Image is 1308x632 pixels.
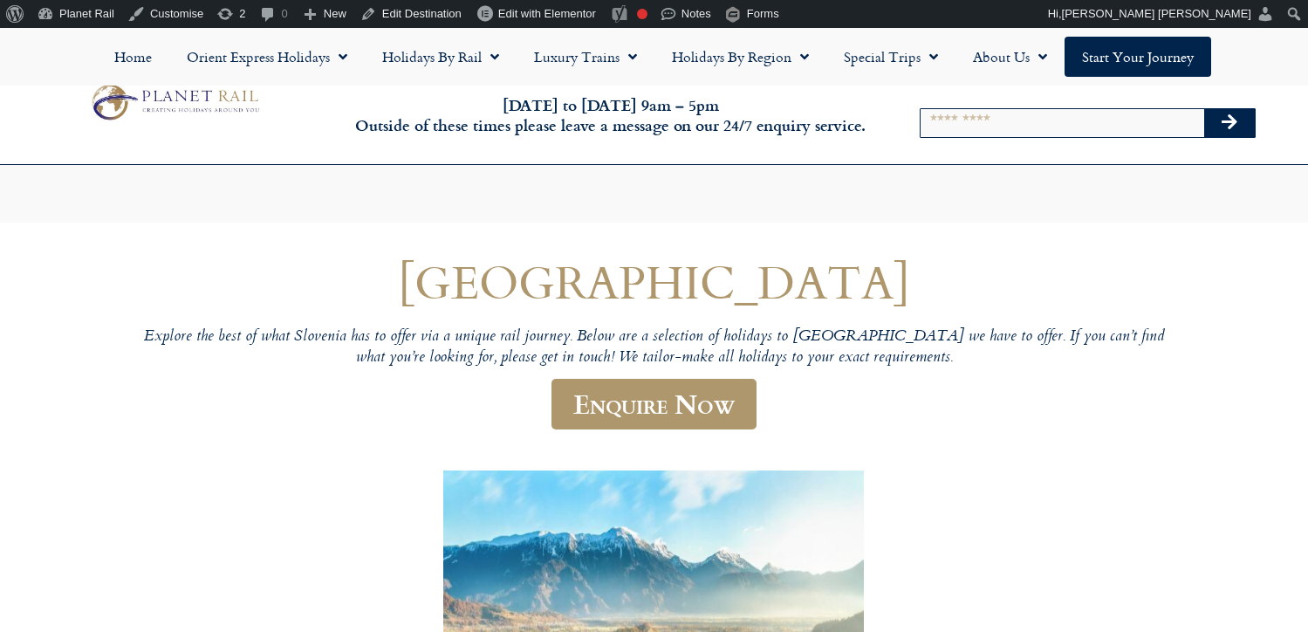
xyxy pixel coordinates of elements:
a: Enquire Now [551,379,757,430]
span: [PERSON_NAME] [PERSON_NAME] [1062,7,1251,20]
h6: [DATE] to [DATE] 9am – 5pm Outside of these times please leave a message on our 24/7 enquiry serv... [353,95,868,136]
button: Search [1204,109,1255,137]
a: Start your Journey [1065,37,1211,77]
a: Holidays by Region [654,37,826,77]
a: Special Trips [826,37,955,77]
img: Planet Rail Train Holidays Logo [85,80,264,124]
nav: Menu [9,37,1299,77]
a: About Us [955,37,1065,77]
a: Holidays by Rail [365,37,517,77]
div: Focus keyphrase not set [637,9,647,19]
p: Explore the best of what Slovenia has to offer via a unique rail journey. Below are a selection o... [131,327,1178,368]
a: Luxury Trains [517,37,654,77]
h1: [GEOGRAPHIC_DATA] [131,256,1178,307]
a: Home [97,37,169,77]
span: Edit with Elementor [498,7,596,20]
a: Orient Express Holidays [169,37,365,77]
